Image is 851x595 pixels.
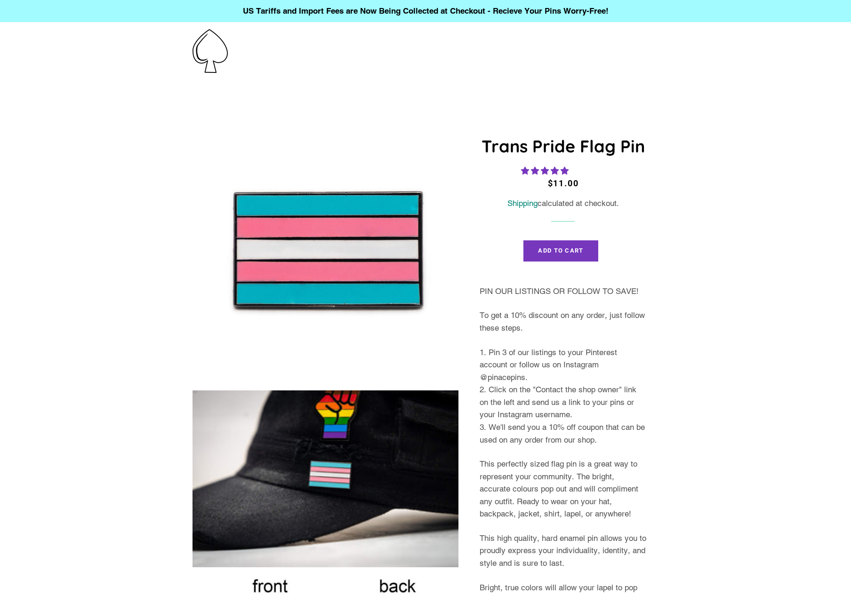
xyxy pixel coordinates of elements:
[507,198,538,208] a: Shipping
[523,240,598,261] button: Add to Cart
[193,29,228,73] img: Pin-Ace
[480,459,638,518] span: This perfectly sized flag pin is a great way to represent your community. The bright, accurate co...
[480,285,647,298] p: PIN OUR LISTINGS OR FOLLOW TO SAVE!
[521,166,571,175] span: 5.00 stars
[480,135,647,158] h1: Trans Pride Flag Pin
[193,118,458,383] img: Trans Pride Flag Enamel Pin Badge Transgender Lapel LGBTQ Gift For Her/Him - Pin Ace
[480,532,647,570] p: This high quality, hard enamel pin allows you to proudly express your individuality, identity, an...
[548,178,579,188] span: $11.00
[480,197,647,210] div: calculated at checkout.
[480,309,647,334] p: To get a 10% discount on any order, just follow these steps.
[193,390,458,568] img: Trans Pride Flag Enamel Pin Badge Transgender Lapel LGBTQ Gift For Her/Him - Pin Ace
[480,346,647,446] p: 1. Pin 3 of our listings to your Pinterest account or follow us on Instagram @pinacepins. 2. Clic...
[538,247,583,254] span: Add to Cart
